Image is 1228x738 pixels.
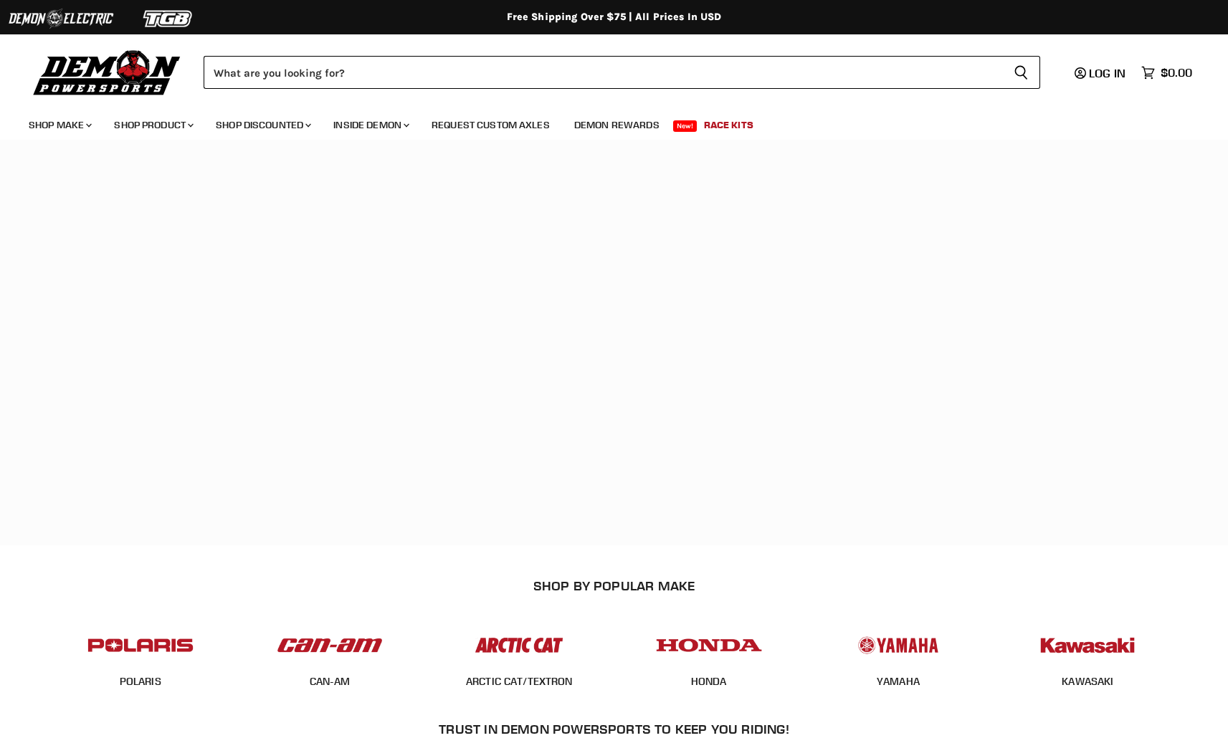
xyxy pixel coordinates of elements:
[673,120,698,132] span: New!
[310,675,351,688] a: CAN-AM
[466,675,573,689] span: ARCTIC CAT/TEXTRON
[1068,67,1134,80] a: Log in
[204,56,1002,89] input: Search
[877,675,920,689] span: YAMAHA
[463,623,575,667] img: POPULAR_MAKE_logo_3_027535af-6171-4c5e-a9bc-f0eccd05c5d6.jpg
[58,578,1170,593] h2: SHOP BY POPULAR MAKE
[7,5,115,32] img: Demon Electric Logo 2
[563,110,670,140] a: Demon Rewards
[1002,56,1040,89] button: Search
[120,675,161,688] a: POLARIS
[310,675,351,689] span: CAN-AM
[204,56,1040,89] form: Product
[18,105,1189,140] ul: Main menu
[421,110,561,140] a: Request Custom Axles
[466,675,573,688] a: ARCTIC CAT/TEXTRON
[691,675,727,689] span: HONDA
[1134,62,1199,83] a: $0.00
[120,675,161,689] span: POLARIS
[877,675,920,688] a: YAMAHA
[1032,623,1143,667] img: POPULAR_MAKE_logo_6_76e8c46f-2d1e-4ecc-b320-194822857d41.jpg
[1161,66,1192,80] span: $0.00
[274,623,386,667] img: POPULAR_MAKE_logo_1_adc20308-ab24-48c4-9fac-e3c1a623d575.jpg
[653,623,765,667] img: POPULAR_MAKE_logo_4_4923a504-4bac-4306-a1be-165a52280178.jpg
[693,110,764,140] a: Race Kits
[41,11,1188,24] div: Free Shipping Over $75 | All Prices In USD
[103,110,202,140] a: Shop Product
[18,110,100,140] a: Shop Make
[75,722,1153,737] h2: Trust In Demon Powersports To Keep You Riding!
[323,110,418,140] a: Inside Demon
[205,110,320,140] a: Shop Discounted
[85,623,196,667] img: POPULAR_MAKE_logo_2_dba48cf1-af45-46d4-8f73-953a0f002620.jpg
[1062,675,1113,689] span: KAWASAKI
[29,47,186,97] img: Demon Powersports
[115,5,222,32] img: TGB Logo 2
[1089,66,1125,80] span: Log in
[691,675,727,688] a: HONDA
[842,623,954,667] img: POPULAR_MAKE_logo_5_20258e7f-293c-4aac-afa8-159eaa299126.jpg
[1062,675,1113,688] a: KAWASAKI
